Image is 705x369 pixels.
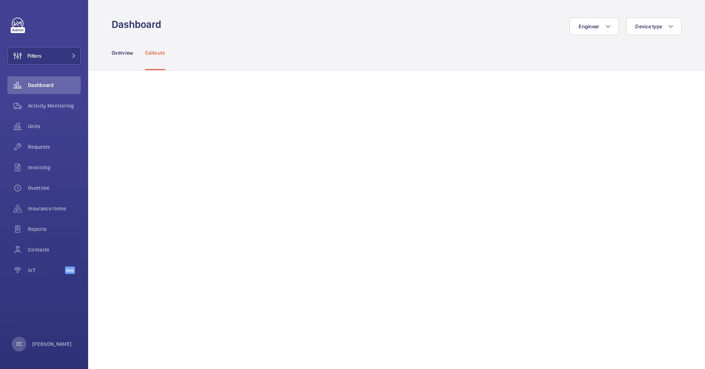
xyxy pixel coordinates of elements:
[28,52,41,59] span: Filters
[579,23,599,29] span: Engineer
[32,340,72,348] p: [PERSON_NAME]
[145,49,165,57] p: Callouts
[112,18,166,31] h1: Dashboard
[112,49,133,57] p: Overview
[7,47,81,65] button: Filters
[570,18,619,35] button: Engineer
[28,82,81,89] span: Dashboard
[28,143,81,151] span: Requests
[28,246,81,253] span: Contacts
[16,340,22,348] p: CC
[626,18,681,35] button: Device type
[28,164,81,171] span: Invoicing
[28,123,81,130] span: Units
[28,267,65,274] span: IoT
[28,205,81,212] span: Insurance items
[28,225,81,233] span: Reports
[635,23,662,29] span: Device type
[65,267,75,274] span: Beta
[28,184,81,192] span: Overtime
[28,102,81,109] span: Activity Monitoring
